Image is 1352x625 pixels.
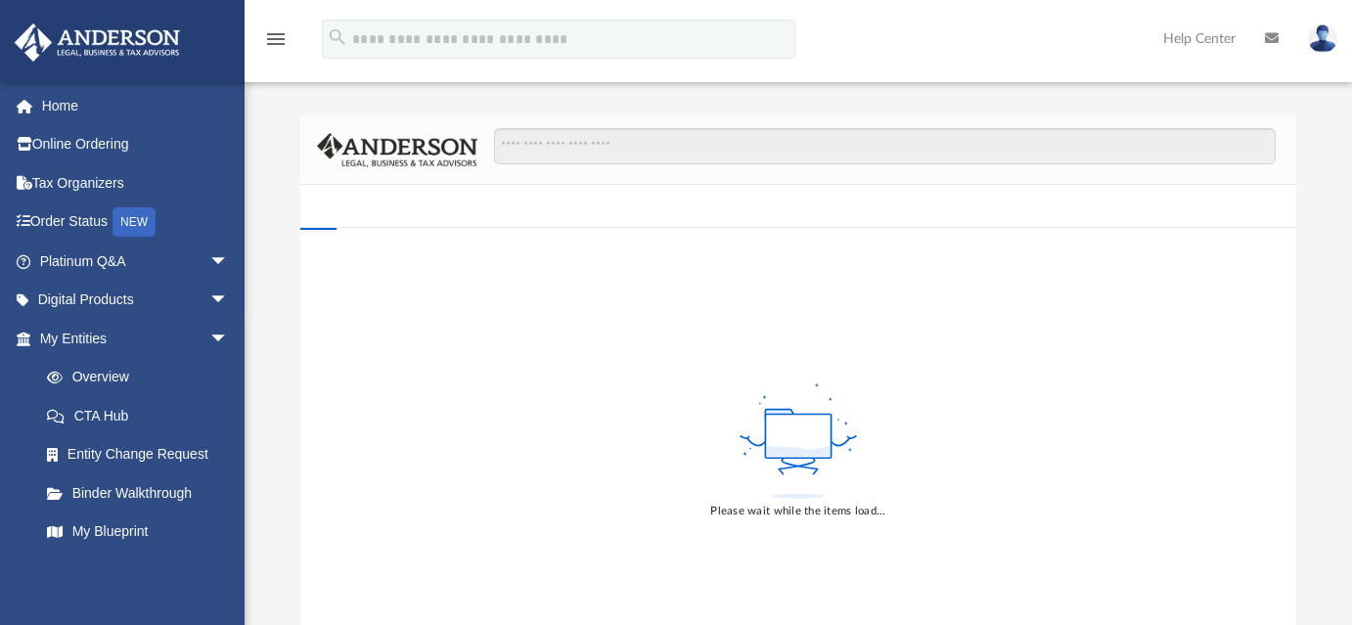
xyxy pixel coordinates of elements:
a: Entity Change Request [27,435,258,474]
a: Online Ordering [14,125,258,164]
a: Tax Organizers [14,163,258,202]
a: CTA Hub [27,396,258,435]
a: Order StatusNEW [14,202,258,243]
div: Please wait while the items load... [710,503,885,520]
a: Overview [27,358,258,397]
a: menu [264,37,288,51]
a: Tax Due Dates [27,551,258,590]
span: arrow_drop_down [209,242,248,282]
span: arrow_drop_down [209,281,248,321]
a: My Entitiesarrow_drop_down [14,319,258,358]
a: My Blueprint [27,513,248,552]
span: arrow_drop_down [209,319,248,359]
a: Digital Productsarrow_drop_down [14,281,258,320]
img: Anderson Advisors Platinum Portal [9,23,186,62]
i: search [327,26,348,48]
a: Binder Walkthrough [27,473,258,513]
img: User Pic [1308,24,1337,53]
a: Home [14,86,258,125]
input: Search files and folders [494,128,1275,165]
i: menu [264,27,288,51]
a: Platinum Q&Aarrow_drop_down [14,242,258,281]
div: NEW [113,207,156,237]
